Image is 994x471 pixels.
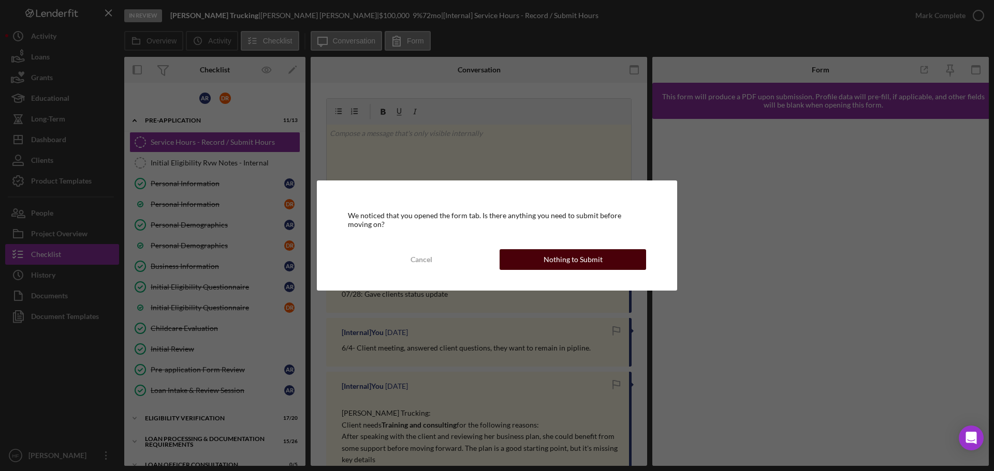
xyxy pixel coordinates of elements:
[544,249,603,270] div: Nothing to Submit
[959,426,984,450] div: Open Intercom Messenger
[411,249,432,270] div: Cancel
[348,211,646,228] div: We noticed that you opened the form tab. Is there anything you need to submit before moving on?
[500,249,646,270] button: Nothing to Submit
[348,249,494,270] button: Cancel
